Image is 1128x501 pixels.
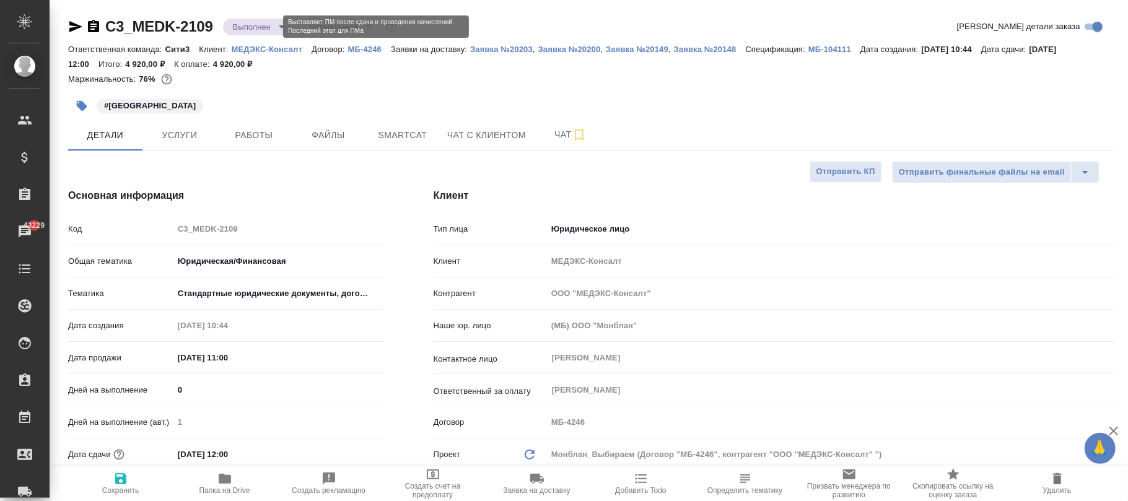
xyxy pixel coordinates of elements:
[1043,486,1072,495] span: Удалить
[810,161,882,183] button: Отправить КП
[68,223,173,235] p: Код
[808,45,860,54] p: МБ-104111
[707,486,782,495] span: Определить тематику
[538,43,601,56] button: Заявка №20200
[213,59,262,69] p: 4 920,00 ₽
[102,486,139,495] span: Сохранить
[68,384,173,396] p: Дней на выполнение
[305,22,361,32] button: Нормальный
[674,43,746,56] button: Заявка №20148
[95,100,204,110] span: Китай
[434,223,547,235] p: Тип лица
[547,252,1114,270] input: Пустое поле
[381,466,485,501] button: Создать счет на предоплату
[538,45,601,54] p: Заявка №20200
[173,251,384,272] div: Юридическая/Финансовая
[922,45,982,54] p: [DATE] 10:44
[68,287,173,300] p: Тематика
[224,128,284,143] span: Работы
[299,128,358,143] span: Файлы
[373,128,432,143] span: Smartcat
[892,161,1100,183] div: split button
[434,188,1114,203] h4: Клиент
[816,165,875,179] span: Отправить КП
[232,43,312,54] a: МЕДЭКС-Консалт
[668,45,674,54] p: ,
[16,219,52,232] span: 43229
[470,45,533,54] p: Заявка №20203
[68,320,173,332] p: Дата создания
[299,19,376,35] div: Выполнен
[388,482,478,499] span: Создать счет на предоплату
[104,100,196,112] p: #[GEOGRAPHIC_DATA]
[383,19,400,35] button: Доп статусы указывают на важность/срочность заказа
[485,466,589,501] button: Заявка на доставку
[150,128,209,143] span: Услуги
[173,283,384,304] div: Стандартные юридические документы, договоры, уставы
[292,486,365,495] span: Создать рекламацию
[76,128,135,143] span: Детали
[68,448,111,461] p: Дата сдачи
[312,45,348,54] p: Договор:
[139,74,158,84] p: 76%
[470,43,533,56] button: Заявка №20203
[447,128,526,143] span: Чат с клиентом
[348,45,391,54] p: МБ-4246
[199,45,231,54] p: Клиент:
[199,486,250,495] span: Папка на Drive
[173,381,384,399] input: ✎ Введи что-нибудь
[899,165,1065,180] span: Отправить финальные файлы на email
[547,219,1114,240] div: Юридическое лицо
[173,445,282,463] input: ✎ Введи что-нибудь
[232,45,312,54] p: МЕДЭКС-Консалт
[173,413,384,431] input: Пустое поле
[434,320,547,332] p: Наше юр. лицо
[745,45,808,54] p: Спецификация:
[805,482,894,499] span: Призвать менеджера по развитию
[68,45,165,54] p: Ответственная команда:
[125,59,174,69] p: 4 920,00 ₽
[1085,433,1116,464] button: 🙏
[434,353,547,365] p: Контактное лицо
[229,22,274,32] button: Выполнен
[173,466,277,501] button: Папка на Drive
[957,20,1080,33] span: [PERSON_NAME] детали заказа
[434,448,461,461] p: Проект
[1090,435,1111,461] span: 🙏
[797,466,901,501] button: Призвать менеджера по развитию
[434,255,547,268] p: Клиент
[434,416,547,429] p: Договор
[589,466,693,501] button: Добавить Todo
[69,466,173,501] button: Сохранить
[68,255,173,268] p: Общая тематика
[615,486,666,495] span: Добавить Todo
[1005,466,1109,501] button: Удалить
[391,45,470,54] p: Заявки на доставку:
[105,18,213,35] a: C3_MEDK-2109
[68,92,95,120] button: Добавить тэг
[606,43,668,56] button: Заявка №20149
[68,74,139,84] p: Маржинальность:
[533,45,538,54] p: ,
[434,385,547,398] p: Ответственный за оплату
[901,466,1005,501] button: Скопировать ссылку на оценку заказа
[860,45,921,54] p: Дата создания:
[68,19,83,34] button: Скопировать ссылку для ЯМессенджера
[693,466,797,501] button: Определить тематику
[892,161,1072,183] button: Отправить финальные файлы на email
[165,45,199,54] p: Сити3
[223,19,289,35] div: Выполнен
[547,284,1114,302] input: Пустое поле
[68,416,173,429] p: Дней на выполнение (авт.)
[547,316,1114,334] input: Пустое поле
[111,447,127,463] button: Если добавить услуги и заполнить их объемом, то дата рассчитается автоматически
[981,45,1029,54] p: Дата сдачи:
[909,482,998,499] span: Скопировать ссылку на оценку заказа
[277,466,381,501] button: Создать рекламацию
[600,45,606,54] p: ,
[674,45,746,54] p: Заявка №20148
[173,349,282,367] input: ✎ Введи что-нибудь
[173,316,282,334] input: Пустое поле
[68,188,384,203] h4: Основная информация
[348,43,391,54] a: МБ-4246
